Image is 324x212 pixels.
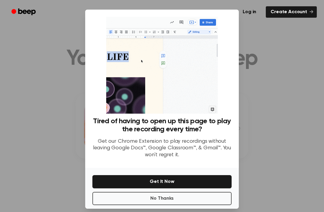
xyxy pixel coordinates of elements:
[266,6,317,18] a: Create Account
[7,6,41,18] a: Beep
[92,117,232,133] h3: Tired of having to open up this page to play the recording every time?
[92,192,232,205] button: No Thanks
[92,138,232,159] p: Get our Chrome Extension to play recordings without leaving Google Docs™, Google Classroom™, & Gm...
[92,175,232,188] button: Get It Now
[106,17,217,114] img: Beep extension in action
[237,5,262,19] a: Log in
